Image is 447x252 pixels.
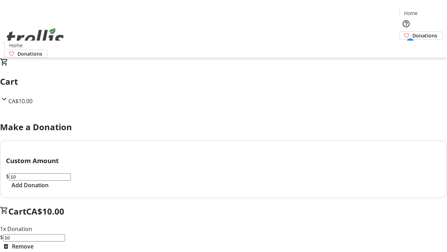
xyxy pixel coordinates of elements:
span: Home [9,42,23,49]
span: Home [404,9,418,17]
span: $ [6,173,9,180]
a: Home [5,42,27,49]
span: Add Donation [12,181,49,189]
span: Donations [412,32,437,39]
input: Donation Amount [3,234,65,241]
span: Donations [17,50,42,57]
a: Donations [399,31,443,40]
img: Orient E2E Organization qXEusMBIYX's Logo [4,20,66,55]
a: Donations [4,50,48,58]
span: CA$10.00 [26,205,64,217]
button: Add Donation [6,181,54,189]
a: Home [400,9,422,17]
button: Cart [399,40,413,54]
span: Remove [12,242,34,251]
span: CA$10.00 [8,97,32,105]
input: Donation Amount [9,173,71,181]
h3: Custom Amount [6,156,441,166]
button: Help [399,17,413,31]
